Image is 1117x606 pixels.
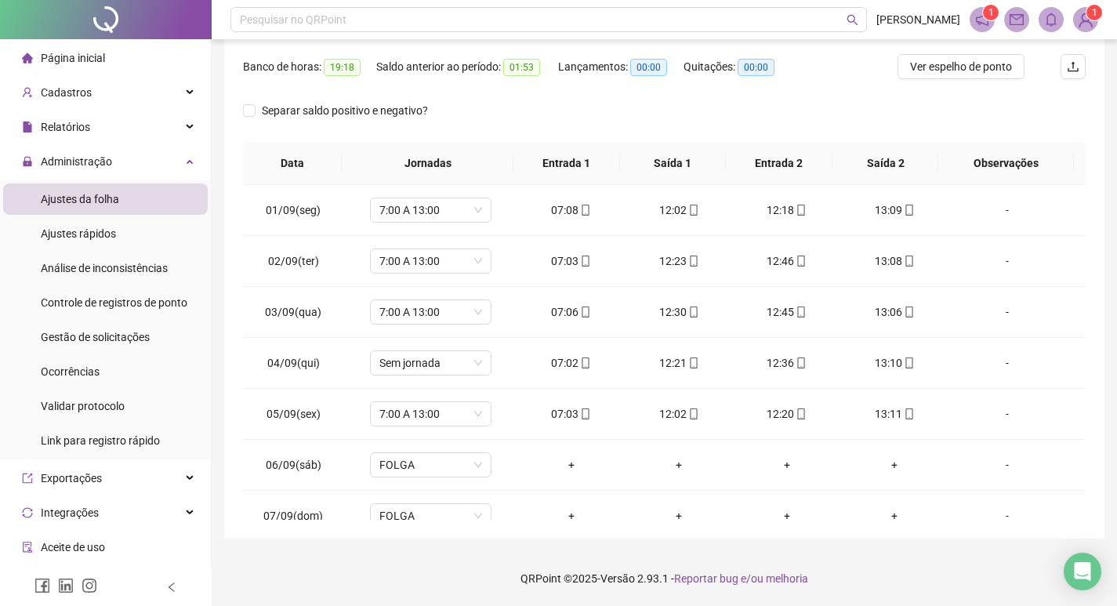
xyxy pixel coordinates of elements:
[22,87,33,98] span: user-add
[898,54,1025,79] button: Ver espelho de ponto
[22,156,33,167] span: lock
[687,205,699,216] span: mobile
[41,541,105,553] span: Aceite de uso
[637,354,720,372] div: 12:21
[854,201,937,219] div: 13:09
[988,7,994,18] span: 1
[263,510,323,522] span: 07/09(dom)
[379,198,482,222] span: 7:00 A 13:00
[41,296,187,309] span: Controle de registros de ponto
[600,572,635,585] span: Versão
[530,456,613,474] div: +
[266,459,321,471] span: 06/09(sáb)
[513,142,620,185] th: Entrada 1
[22,53,33,64] span: home
[726,142,832,185] th: Entrada 2
[637,201,720,219] div: 12:02
[674,572,808,585] span: Reportar bug e/ou melhoria
[578,307,591,318] span: mobile
[558,58,684,76] div: Lançamentos:
[902,357,915,368] span: mobile
[212,551,1117,606] footer: QRPoint © 2025 - 2.93.1 -
[745,405,829,423] div: 12:20
[745,354,829,372] div: 12:36
[902,307,915,318] span: mobile
[854,405,937,423] div: 13:11
[1064,553,1101,590] div: Open Intercom Messenger
[902,408,915,419] span: mobile
[503,59,540,76] span: 01:53
[265,306,321,318] span: 03/09(qua)
[243,58,376,76] div: Banco de horas:
[637,405,720,423] div: 12:02
[41,52,105,64] span: Página inicial
[794,205,807,216] span: mobile
[975,13,989,27] span: notification
[745,252,829,270] div: 12:46
[22,473,33,484] span: export
[961,201,1054,219] div: -
[1010,13,1024,27] span: mail
[166,582,177,593] span: left
[578,256,591,267] span: mobile
[938,142,1073,185] th: Observações
[41,193,119,205] span: Ajustes da folha
[41,262,168,274] span: Análise de inconsistências
[854,303,937,321] div: 13:06
[256,102,434,119] span: Separar saldo positivo e negativo?
[854,456,937,474] div: +
[530,405,613,423] div: 07:03
[58,578,74,593] span: linkedin
[794,408,807,419] span: mobile
[1086,5,1102,20] sup: Atualize o seu contato no menu Meus Dados
[637,303,720,321] div: 12:30
[630,59,667,76] span: 00:00
[41,506,99,519] span: Integrações
[82,578,97,593] span: instagram
[22,542,33,553] span: audit
[530,252,613,270] div: 07:03
[738,59,774,76] span: 00:00
[530,354,613,372] div: 07:02
[22,122,33,132] span: file
[847,14,858,26] span: search
[687,307,699,318] span: mobile
[41,365,100,378] span: Ocorrências
[379,504,482,528] span: FOLGA
[951,154,1061,172] span: Observações
[530,303,613,321] div: 07:06
[684,58,793,76] div: Quitações:
[41,121,90,133] span: Relatórios
[876,11,960,28] span: [PERSON_NAME]
[961,456,1054,474] div: -
[376,58,558,76] div: Saldo anterior ao período:
[832,142,939,185] th: Saída 2
[854,354,937,372] div: 13:10
[41,400,125,412] span: Validar protocolo
[41,227,116,240] span: Ajustes rápidos
[34,578,50,593] span: facebook
[687,408,699,419] span: mobile
[1067,60,1079,73] span: upload
[379,300,482,324] span: 7:00 A 13:00
[41,434,160,447] span: Link para registro rápido
[41,472,102,484] span: Exportações
[530,507,613,524] div: +
[745,303,829,321] div: 12:45
[794,307,807,318] span: mobile
[961,405,1054,423] div: -
[267,357,320,369] span: 04/09(qui)
[268,255,319,267] span: 02/09(ter)
[961,507,1054,524] div: -
[983,5,999,20] sup: 1
[745,507,829,524] div: +
[379,351,482,375] span: Sem jornada
[1074,8,1097,31] img: 91919
[902,205,915,216] span: mobile
[324,59,361,76] span: 19:18
[687,357,699,368] span: mobile
[1044,13,1058,27] span: bell
[854,507,937,524] div: +
[578,408,591,419] span: mobile
[794,256,807,267] span: mobile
